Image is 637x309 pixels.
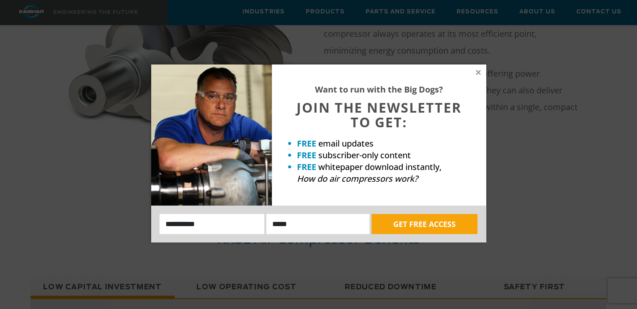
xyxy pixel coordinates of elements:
input: Name: [160,214,265,234]
strong: FREE [297,138,316,149]
span: JOIN THE NEWSLETTER TO GET: [297,98,462,131]
strong: FREE [297,149,316,161]
input: Email [266,214,369,234]
em: How do air compressors work? [297,173,418,184]
button: GET FREE ACCESS [371,214,477,234]
strong: Want to run with the Big Dogs? [315,84,443,95]
strong: FREE [297,161,316,173]
span: subscriber-only content [318,149,411,161]
span: whitepaper download instantly, [318,161,441,173]
button: Close [475,69,482,76]
span: email updates [318,138,374,149]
